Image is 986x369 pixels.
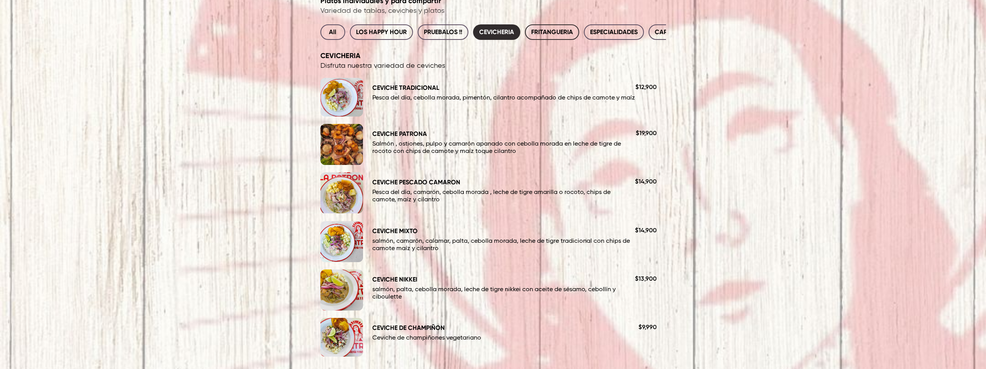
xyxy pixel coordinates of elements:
[372,178,460,186] h4: CEVICHE PESCADO CAMARON
[590,27,638,38] span: ESPECIALIDADES
[636,130,657,137] p: $ 19,900
[655,27,717,38] span: CARNES Y PESCADOS
[320,7,666,15] p: Variedad de tablas, ceviches y platos
[372,227,418,235] h4: CEVICHE MIXTO
[635,276,657,283] p: $ 13,900
[320,62,666,70] p: Disfruta nuestra variedad de ceviches
[372,276,417,283] h4: CEVICHE NIKKEI
[424,27,462,38] span: PRUEBALOS !!
[372,324,445,331] h4: CEVICHE DE CHAMPIÑON
[418,24,468,40] button: PRUEBALOS !!
[356,27,407,38] span: LOS HAPPY HOUR
[584,24,644,40] button: ESPECIALIDADES
[635,227,657,235] p: $ 14,900
[635,178,657,186] p: $ 14,900
[525,24,579,40] button: FRITANGUERIA
[372,94,635,105] p: Pesca del día, cebolla morada, pimentón, cilantro acompañado de chips de camote y maíz
[372,84,439,91] h4: CEVICHE TRADICIONAL
[372,238,635,256] p: salmón, camarón, calamar, palta, cebolla morada, leche de tigre tradicional con chips de camote m...
[479,27,514,38] span: CEVICHERIA
[372,286,635,304] p: salmón, palta, cebolla morada, leche de tigre nikkei con aceite de sésamo, cebollín y ciboulette
[372,189,635,207] p: Pesca del día, camarón, cebolla morada , leche de tigre amarilla o rocoto, chips de camote, maíz ...
[638,324,657,331] p: $ 9,990
[531,27,573,38] span: FRITANGUERIA
[320,24,345,40] button: All
[327,27,339,38] span: All
[372,141,636,158] p: Salmón , ostiones, pulpo y camarón apanado con cebolla morada en leche de tigre de rocoto con chi...
[350,24,413,40] button: LOS HAPPY HOUR
[372,130,427,137] h4: CEVICHE PATRONA
[372,335,638,345] p: Ceviche de champiñones vegetariano
[635,84,657,91] p: $ 12,900
[320,51,666,60] h3: CEVICHERIA
[473,24,520,40] button: CEVICHERIA
[649,24,723,40] button: CARNES Y PESCADOS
